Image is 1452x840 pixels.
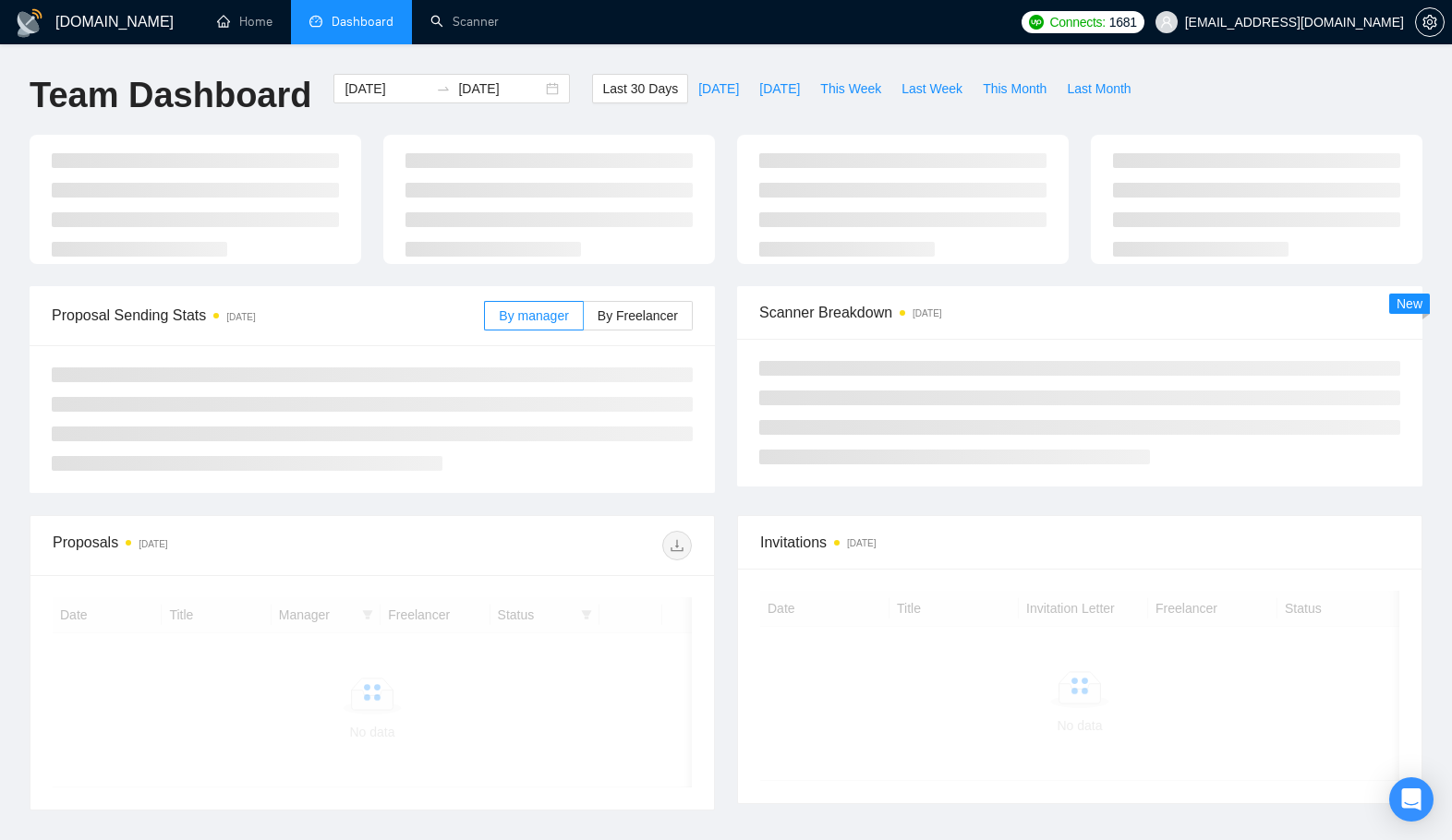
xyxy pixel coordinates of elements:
span: setting [1416,15,1444,30]
div: Open Intercom Messenger [1389,777,1434,822]
button: This Month [973,74,1057,103]
a: searchScanner [430,14,499,30]
span: New [1397,296,1422,311]
span: Proposal Sending Stats [52,304,484,327]
div: Proposals [53,531,372,560]
span: Dashboard [332,14,393,30]
span: dashboard [309,15,322,28]
time: [DATE] [226,312,255,322]
input: Start date [345,78,429,99]
button: setting [1415,7,1445,37]
input: End date [458,78,542,99]
span: [DATE] [698,78,739,99]
time: [DATE] [913,308,941,318]
span: Scanner Breakdown [759,301,1400,324]
img: upwork-logo.png [1029,15,1044,30]
span: By Freelancer [598,308,678,323]
button: Last 30 Days [592,74,688,103]
button: Last Week [891,74,973,103]
span: to [436,81,451,96]
span: This Week [820,78,881,99]
span: Connects: [1049,12,1105,32]
span: user [1160,16,1173,29]
span: Last 30 Days [602,78,678,99]
span: [DATE] [759,78,800,99]
span: Invitations [760,531,1399,554]
img: logo [15,8,44,38]
time: [DATE] [847,538,876,548]
span: swap-right [436,81,451,96]
button: [DATE] [749,74,810,103]
span: 1681 [1109,12,1137,32]
span: This Month [983,78,1047,99]
h1: Team Dashboard [30,74,311,117]
button: This Week [810,74,891,103]
span: Last Month [1067,78,1131,99]
a: setting [1415,15,1445,30]
button: Last Month [1057,74,1141,103]
span: By manager [499,308,568,323]
a: homeHome [217,14,272,30]
time: [DATE] [139,539,167,549]
span: Last Week [901,78,962,99]
button: [DATE] [688,74,749,103]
